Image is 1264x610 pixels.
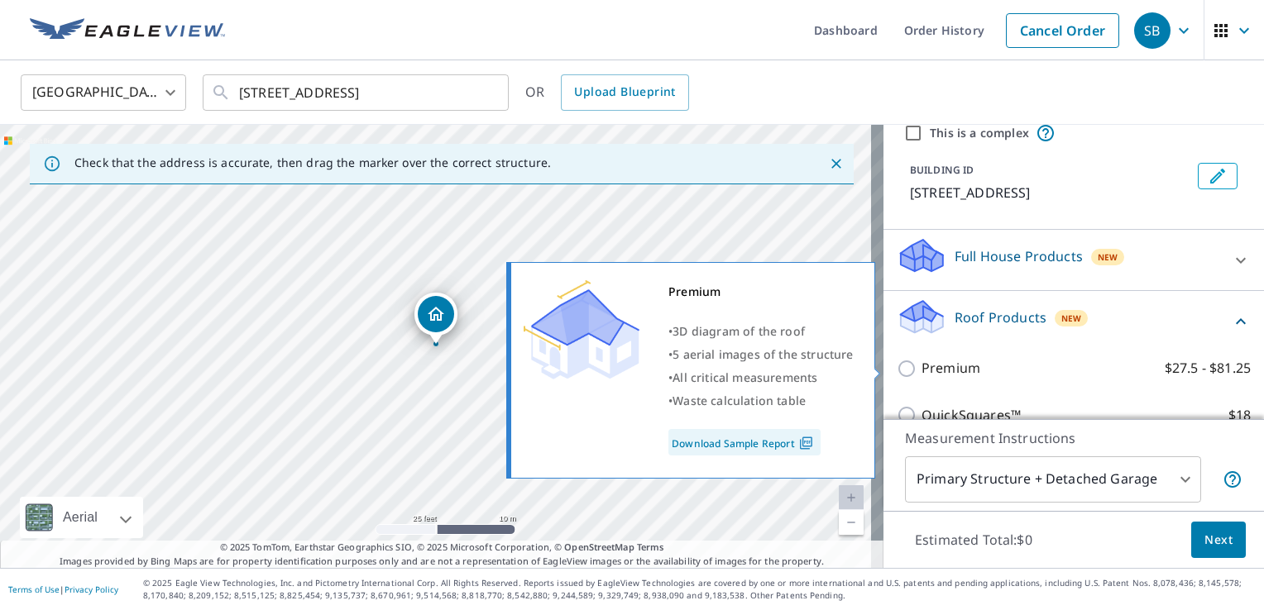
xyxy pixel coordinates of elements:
div: Aerial [58,497,103,538]
a: Download Sample Report [668,429,821,455]
a: Privacy Policy [65,584,118,595]
span: 3D diagram of the roof [673,323,805,339]
button: Close [826,153,847,174]
div: Aerial [20,497,143,538]
a: Current Level 20, Zoom Out [839,510,864,535]
a: Terms [637,541,664,553]
img: Premium [524,280,639,379]
button: Next [1191,522,1246,559]
a: Terms of Use [8,584,60,595]
span: New [1098,250,1118,264]
p: Roof Products [955,307,1046,327]
div: Dropped pin, building 1, Residential property, 1397 3rd St NW Watertown, SD 57201 [414,293,457,344]
a: Cancel Order [1006,13,1119,48]
div: SB [1134,12,1171,49]
p: Full House Products [955,246,1083,266]
div: [GEOGRAPHIC_DATA] [21,69,186,116]
span: Waste calculation table [673,393,806,408]
span: © 2025 TomTom, Earthstar Geographics SIO, © 2025 Microsoft Corporation, © [220,541,664,555]
span: Next [1204,530,1233,550]
label: This is a complex [930,125,1029,141]
span: New [1061,312,1082,325]
div: OR [525,74,689,111]
span: 5 aerial images of the structure [673,346,853,362]
span: All critical measurements [673,369,817,385]
div: • [668,366,854,389]
div: • [668,343,854,366]
a: Current Level 20, Zoom In Disabled [839,485,864,510]
p: Premium [922,358,980,379]
p: $27.5 - $81.25 [1165,358,1251,379]
div: • [668,389,854,412]
p: © 2025 Eagle View Technologies, Inc. and Pictometry International Corp. All Rights Reserved. Repo... [143,577,1256,602]
p: BUILDING ID [910,163,974,177]
img: EV Logo [30,18,225,43]
input: Search by address or latitude-longitude [239,69,475,116]
span: Upload Blueprint [574,82,675,102]
div: Full House ProductsNew [897,236,1251,284]
div: • [668,320,854,343]
p: [STREET_ADDRESS] [910,183,1191,203]
p: | [8,584,118,594]
img: Pdf Icon [795,436,817,450]
a: Upload Blueprint [561,74,688,111]
button: Edit building 1 [1198,163,1238,189]
p: $18 [1228,405,1251,426]
p: Estimated Total: $0 [902,522,1046,558]
div: Premium [668,280,854,303]
a: OpenStreetMap [564,541,634,553]
div: Primary Structure + Detached Garage [905,456,1201,503]
p: Measurement Instructions [905,428,1242,448]
div: Roof ProductsNew [897,298,1251,345]
p: Check that the address is accurate, then drag the marker over the correct structure. [74,155,551,170]
p: QuickSquares™ [922,405,1021,426]
span: Your report will include the primary structure and a detached garage if one exists. [1223,469,1242,489]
